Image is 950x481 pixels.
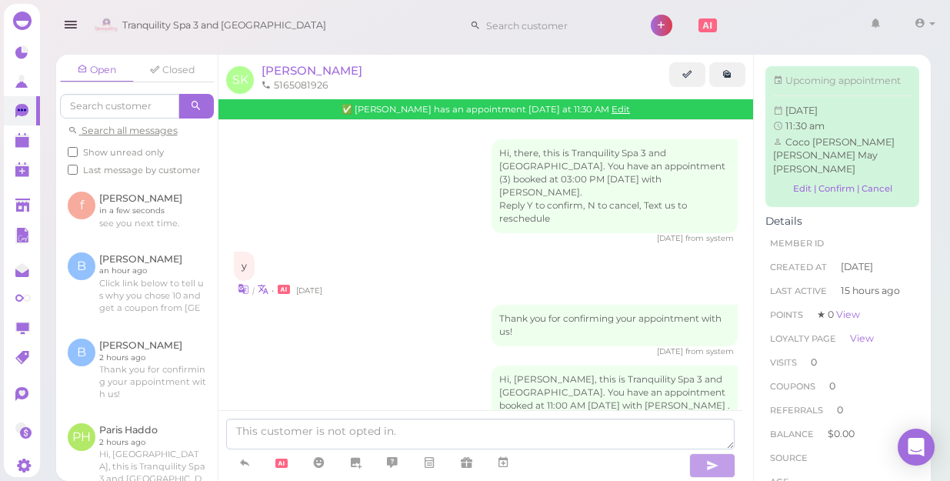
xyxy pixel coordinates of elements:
[60,58,134,82] a: Open
[685,346,734,356] span: from system
[234,252,255,281] div: y
[258,78,332,92] li: 5165081926
[355,104,612,115] span: [PERSON_NAME] has an appointment [DATE] at 11:30 AM
[68,125,178,136] a: Search all messages
[817,309,860,320] span: ★ 0
[226,66,254,94] span: SK
[765,398,919,423] li: 0
[770,309,803,320] span: Points
[68,165,78,175] input: Last message by customer
[60,94,179,119] input: Search customer
[657,233,685,243] span: 07/05/2023 10:44am
[342,104,352,115] span: Confirmed
[612,104,630,115] a: Edit
[773,179,912,199] a: Edit | Confirm | Cancel
[83,147,164,158] span: Show unread only
[685,233,734,243] span: from system
[135,58,209,82] a: Closed
[841,260,873,274] span: [DATE]
[492,366,738,459] div: Hi, [PERSON_NAME], this is Tranquility Spa 3 and [GEOGRAPHIC_DATA]. You have an appointment booke...
[765,374,919,399] li: 0
[785,105,818,116] span: Thu Oct 02 2025 11:30:00 GMT-0400 (Eastern Daylight Time)
[296,286,322,296] span: 07/05/2023 10:45am
[492,305,738,346] div: Thank you for confirming your appointment with us!
[785,120,825,132] span: 11:30 am
[262,63,362,78] a: [PERSON_NAME]
[770,286,827,296] span: Last Active
[836,309,860,320] a: View
[83,165,201,175] span: Last message by customer
[773,136,895,175] span: Coco [PERSON_NAME] [PERSON_NAME] May [PERSON_NAME]
[770,238,824,249] span: Member ID
[770,333,836,344] span: Loyalty page
[657,346,685,356] span: 07/05/2023 10:45am
[770,453,808,463] span: Source
[828,428,855,439] span: $0.00
[850,332,874,344] a: View
[770,405,823,416] span: Referrals
[770,357,797,368] span: Visits
[770,381,815,392] span: Coupons
[773,74,912,88] div: Upcoming appointment
[765,350,919,375] li: 0
[492,139,738,233] div: Hi, there, this is Tranquility Spa 3 and [GEOGRAPHIC_DATA]. You have an appointment (3) booked at...
[770,429,816,439] span: Balance
[765,215,919,228] div: Details
[481,13,630,38] input: Search customer
[234,281,738,297] div: •
[841,284,900,298] span: 15 hours ago
[122,4,326,47] span: Tranquility Spa 3 and [GEOGRAPHIC_DATA]
[898,429,935,466] div: Open Intercom Messenger
[252,286,255,296] i: |
[68,147,78,157] input: Show unread only
[770,262,827,272] span: Created At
